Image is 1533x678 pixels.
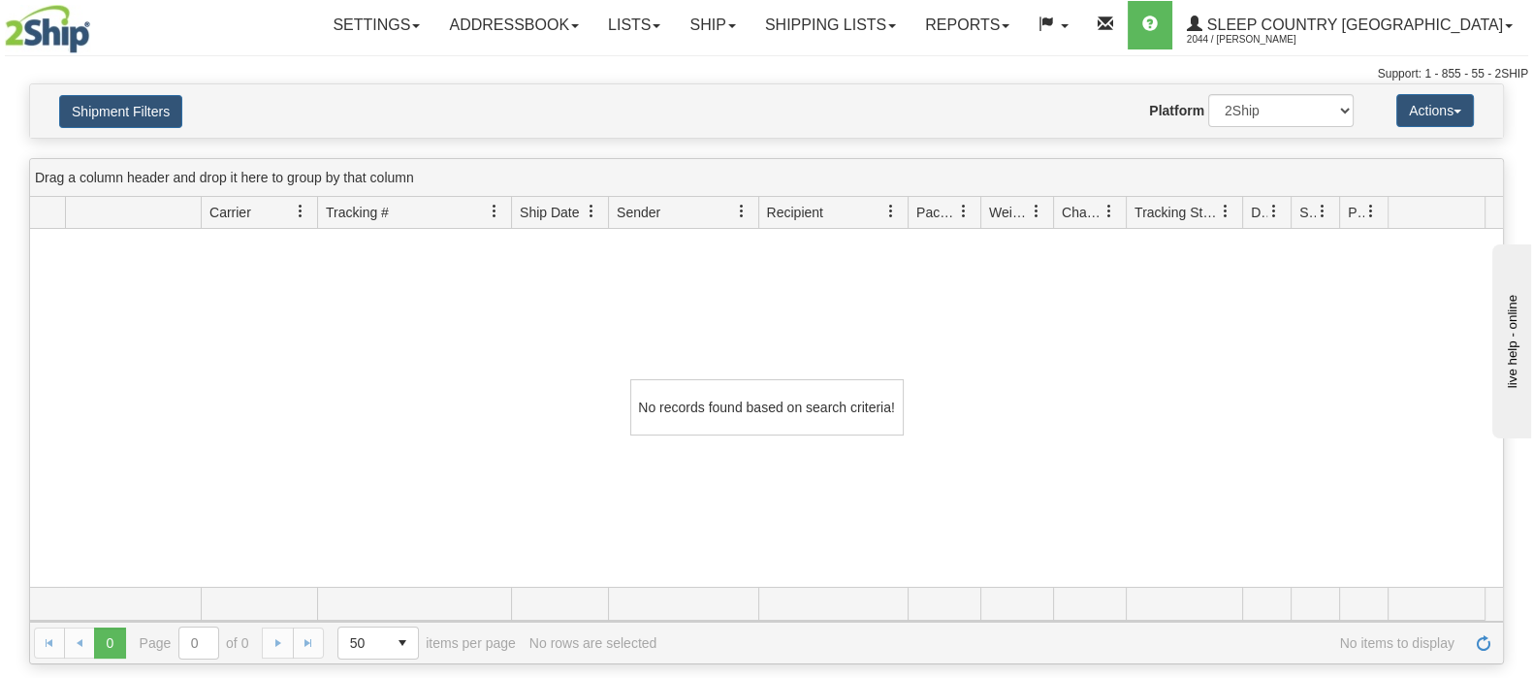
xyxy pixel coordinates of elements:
a: Addressbook [434,1,593,49]
a: Ship [675,1,750,49]
a: Shipping lists [751,1,910,49]
span: Recipient [767,203,823,222]
a: Sender filter column settings [725,195,758,228]
span: Ship Date [520,203,579,222]
a: Settings [318,1,434,49]
a: Delivery Status filter column settings [1258,195,1291,228]
span: select [387,628,418,659]
span: 2044 / [PERSON_NAME] [1187,30,1332,49]
a: Shipment Issues filter column settings [1306,195,1339,228]
a: Packages filter column settings [947,195,980,228]
a: Carrier filter column settings [284,195,317,228]
button: Shipment Filters [59,95,182,128]
div: Support: 1 - 855 - 55 - 2SHIP [5,66,1528,82]
a: Tracking Status filter column settings [1209,195,1242,228]
div: live help - online [15,16,179,31]
a: Weight filter column settings [1020,195,1053,228]
div: grid grouping header [30,159,1503,197]
button: Actions [1396,94,1474,127]
a: Ship Date filter column settings [575,195,608,228]
span: No items to display [670,635,1454,651]
div: No records found based on search criteria! [630,379,904,436]
span: Packages [916,203,957,222]
a: Recipient filter column settings [875,195,908,228]
span: Delivery Status [1251,203,1267,222]
a: Lists [593,1,675,49]
a: Sleep Country [GEOGRAPHIC_DATA] 2044 / [PERSON_NAME] [1172,1,1527,49]
a: Pickup Status filter column settings [1355,195,1388,228]
span: Weight [989,203,1030,222]
span: Tracking Status [1134,203,1219,222]
span: Shipment Issues [1299,203,1316,222]
span: Page sizes drop down [337,627,419,660]
img: logo2044.jpg [5,5,90,53]
span: Charge [1062,203,1102,222]
a: Reports [910,1,1024,49]
div: No rows are selected [529,635,657,651]
label: Platform [1149,101,1204,120]
span: Tracking # [326,203,389,222]
span: items per page [337,627,516,660]
a: Charge filter column settings [1093,195,1126,228]
a: Tracking # filter column settings [478,195,511,228]
span: 50 [350,633,375,653]
span: Sleep Country [GEOGRAPHIC_DATA] [1202,16,1503,33]
span: Sender [617,203,660,222]
span: Page of 0 [140,627,249,660]
span: Carrier [209,203,251,222]
span: Pickup Status [1348,203,1364,222]
span: Page 0 [94,628,125,659]
a: Refresh [1468,628,1499,659]
iframe: chat widget [1488,240,1531,437]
